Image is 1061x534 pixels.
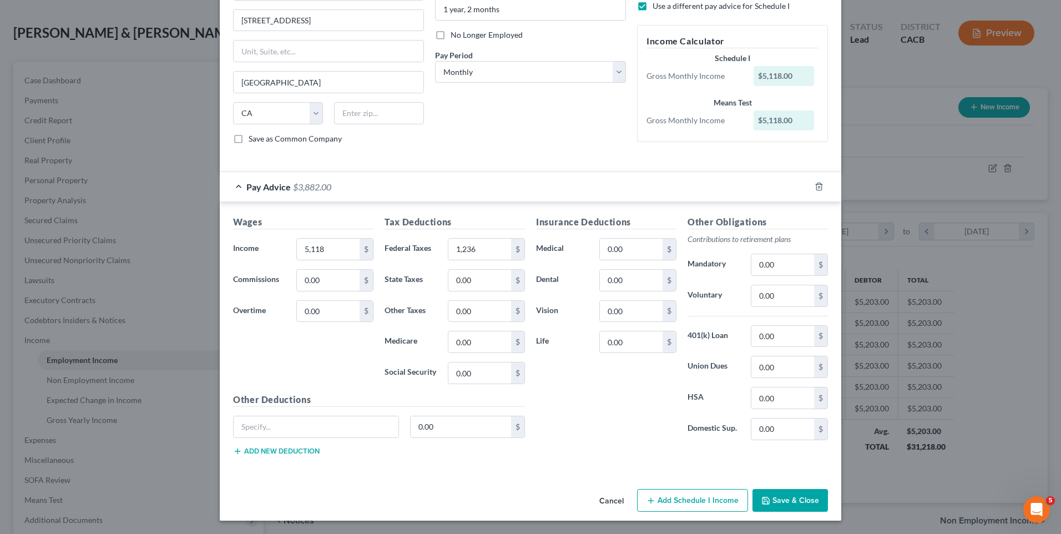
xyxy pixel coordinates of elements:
[511,239,524,260] div: $
[233,243,259,253] span: Income
[435,51,473,60] span: Pay Period
[234,416,398,437] input: Specify...
[530,269,594,291] label: Dental
[228,269,291,291] label: Commissions
[663,301,676,322] div: $
[682,325,745,347] label: 401(k) Loan
[249,134,342,143] span: Save as Common Company
[511,331,524,352] div: $
[752,489,828,512] button: Save & Close
[814,419,827,440] div: $
[233,447,320,456] button: Add new deduction
[754,110,815,130] div: $5,118.00
[385,215,525,229] h5: Tax Deductions
[293,182,331,192] span: $3,882.00
[688,234,828,245] p: Contributions to retirement plans
[814,285,827,306] div: $
[590,490,633,512] button: Cancel
[536,215,676,229] h5: Insurance Deductions
[646,53,819,64] div: Schedule I
[1046,496,1055,505] span: 5
[530,331,594,353] label: Life
[233,215,373,229] h5: Wages
[751,254,814,275] input: 0.00
[246,182,291,192] span: Pay Advice
[379,269,442,291] label: State Taxes
[511,270,524,291] div: $
[663,270,676,291] div: $
[682,254,745,276] label: Mandatory
[233,393,525,407] h5: Other Deductions
[600,331,663,352] input: 0.00
[234,72,423,93] input: Enter city...
[682,418,745,440] label: Domestic Sup.
[448,270,511,291] input: 0.00
[360,239,373,260] div: $
[411,416,512,437] input: 0.00
[751,356,814,377] input: 0.00
[530,300,594,323] label: Vision
[297,270,360,291] input: 0.00
[682,356,745,378] label: Union Dues
[641,115,748,126] div: Gross Monthly Income
[297,239,360,260] input: 0.00
[663,331,676,352] div: $
[334,102,424,124] input: Enter zip...
[448,239,511,260] input: 0.00
[637,489,748,512] button: Add Schedule I Income
[754,66,815,86] div: $5,118.00
[663,239,676,260] div: $
[1023,496,1050,523] iframe: Intercom live chat
[360,270,373,291] div: $
[448,331,511,352] input: 0.00
[379,362,442,384] label: Social Security
[641,70,748,82] div: Gross Monthly Income
[379,331,442,353] label: Medicare
[511,362,524,384] div: $
[511,301,524,322] div: $
[448,362,511,384] input: 0.00
[751,419,814,440] input: 0.00
[451,30,523,39] span: No Longer Employed
[688,215,828,229] h5: Other Obligations
[379,238,442,260] label: Federal Taxes
[297,301,360,322] input: 0.00
[646,34,819,48] h5: Income Calculator
[751,285,814,306] input: 0.00
[682,387,745,409] label: HSA
[600,301,663,322] input: 0.00
[600,270,663,291] input: 0.00
[234,10,423,31] input: Enter address...
[751,326,814,347] input: 0.00
[653,1,790,11] span: Use a different pay advice for Schedule I
[814,326,827,347] div: $
[814,356,827,377] div: $
[600,239,663,260] input: 0.00
[360,301,373,322] div: $
[228,300,291,323] label: Overtime
[646,97,819,108] div: Means Test
[682,285,745,307] label: Voluntary
[751,387,814,409] input: 0.00
[448,301,511,322] input: 0.00
[234,41,423,62] input: Unit, Suite, etc...
[814,387,827,409] div: $
[511,416,524,437] div: $
[530,238,594,260] label: Medical
[379,300,442,323] label: Other Taxes
[814,254,827,275] div: $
